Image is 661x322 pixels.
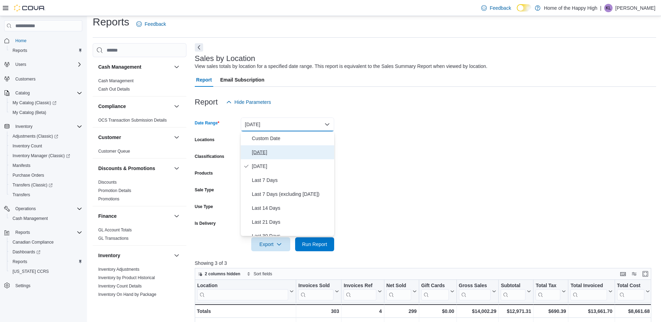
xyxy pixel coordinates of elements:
span: Inventory Count Details [98,283,142,289]
button: Next [195,43,203,52]
span: Cash Management [10,214,82,223]
span: Home [13,36,82,45]
a: Cash Management [98,78,133,83]
h3: Inventory [98,252,120,259]
a: Promotion Details [98,188,131,193]
input: Dark Mode [517,4,531,11]
span: Purchase Orders [13,172,44,178]
button: Transfers [7,190,85,200]
button: Subtotal [501,283,531,300]
span: Operations [15,206,36,212]
button: Sort fields [244,270,275,278]
div: Kaitlyn Loney [604,4,613,12]
button: Users [1,60,85,69]
span: My Catalog (Classic) [13,100,56,106]
a: Inventory Count Details [98,284,142,289]
a: Discounts [98,180,117,185]
span: Settings [13,281,82,290]
a: Inventory Count [10,142,45,150]
button: Inventory Count [7,141,85,151]
span: [US_STATE] CCRS [13,269,49,274]
div: Total Invoiced [570,283,607,300]
button: Total Tax [536,283,566,300]
button: 2 columns hidden [195,270,243,278]
div: Invoices Sold [298,283,333,289]
span: Catalog [15,90,30,96]
span: Customers [15,76,36,82]
a: Inventory Manager (Classic) [7,151,85,161]
div: Gross Sales [459,283,491,300]
span: Transfers (Classic) [10,181,82,189]
span: Adjustments (Classic) [10,132,82,140]
button: Run Report [295,237,334,251]
button: Gift Cards [421,283,454,300]
span: Inventory Manager (Classic) [13,153,70,159]
h3: Finance [98,213,117,220]
h3: Discounts & Promotions [98,165,155,172]
span: Canadian Compliance [10,238,82,246]
div: $8,661.68 [617,307,650,315]
span: Custom Date [252,134,331,143]
span: Inventory [15,124,32,129]
a: Customer Queue [98,149,130,154]
label: Is Delivery [195,221,216,226]
div: $12,971.31 [501,307,531,315]
div: Location [197,283,288,300]
a: Cash Management [10,214,51,223]
nav: Complex example [4,33,82,309]
a: Reports [10,258,30,266]
button: Invoices Ref [344,283,382,300]
a: Canadian Compliance [10,238,56,246]
span: Canadian Compliance [13,239,54,245]
button: Compliance [172,102,181,110]
div: Finance [93,226,186,245]
span: Last 7 Days (excluding [DATE]) [252,190,331,198]
button: Catalog [13,89,32,97]
button: Total Cost [617,283,650,300]
span: Feedback [145,21,166,28]
span: GL Account Totals [98,227,132,233]
h3: Compliance [98,103,126,110]
button: Catalog [1,88,85,98]
button: Settings [1,281,85,291]
h1: Reports [93,15,129,29]
button: Manifests [7,161,85,170]
span: Feedback [490,5,511,11]
span: Inventory Count [10,142,82,150]
p: [PERSON_NAME] [615,4,655,12]
span: Promotions [98,196,120,202]
button: Home [1,36,85,46]
div: $0.00 [421,307,454,315]
span: Inventory [13,122,82,131]
div: 299 [386,307,417,315]
span: Run Report [302,241,327,248]
span: Inventory Count [13,143,42,149]
span: 2 columns hidden [205,271,240,277]
button: Customer [98,134,171,141]
p: | [600,4,601,12]
button: Reports [7,46,85,55]
button: Customers [1,74,85,84]
span: Cash Management [13,216,48,221]
div: Gross Sales [459,283,491,289]
div: $13,661.70 [570,307,612,315]
span: Adjustments (Classic) [13,133,58,139]
span: Customer Queue [98,148,130,154]
div: Invoices Ref [344,283,376,300]
div: Select listbox [241,131,334,236]
div: Compliance [93,116,186,127]
div: Net Sold [386,283,411,300]
button: Export [251,237,290,251]
div: Net Sold [386,283,411,289]
button: [US_STATE] CCRS [7,267,85,276]
span: Purchase Orders [10,171,82,179]
div: Total Tax [536,283,560,300]
button: Inventory [172,251,181,260]
h3: Report [195,98,218,106]
a: Adjustments (Classic) [7,131,85,141]
h3: Cash Management [98,63,141,70]
div: Cash Management [93,77,186,96]
span: Washington CCRS [10,267,82,276]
